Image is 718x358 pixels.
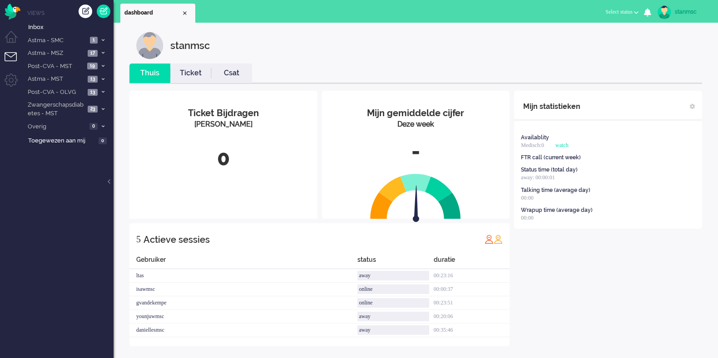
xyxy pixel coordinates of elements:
img: flow_omnibird.svg [5,4,20,20]
span: 00:00 [521,215,533,221]
div: Creëer ticket [79,5,92,18]
a: Csat [211,68,252,78]
img: semi_circle.svg [370,173,461,219]
span: 13 [88,76,98,83]
div: Actieve sessies [144,230,210,249]
span: Toegewezen aan mij [28,137,96,145]
span: Post-CVA - MST [26,62,84,71]
div: online [357,284,429,294]
a: Inbox [26,22,114,32]
div: 00:35:46 [434,324,510,337]
div: FTR call (current week) [521,154,581,162]
div: stanmsc [170,32,210,59]
div: 00:23:16 [434,269,510,283]
div: 00:23:51 [434,296,510,310]
a: Ticket [170,68,211,78]
span: Astma - MSZ [26,49,85,58]
span: 17 [88,50,98,57]
div: Close tab [181,10,188,17]
span: 0 [89,123,98,130]
li: Dashboard menu [5,31,25,51]
div: isawmsc [129,283,357,296]
img: avatar [658,5,671,19]
div: away [357,325,429,335]
li: Thuis [129,64,170,83]
li: Admin menu [5,74,25,94]
span: 00:00 [521,195,533,201]
div: Availablity [521,134,549,142]
a: Toegewezen aan mij 0 [26,135,114,145]
li: Tickets menu [5,52,25,73]
div: Mijn statistieken [523,98,580,116]
span: Medisch:0 [521,142,544,148]
span: 1 [90,37,98,44]
li: Views [27,9,114,17]
button: Select status [600,5,644,19]
span: Overig [26,123,87,131]
div: younjuwmsc [129,310,357,324]
div: gvandekempe [129,296,357,310]
li: Csat [211,64,252,83]
div: duratie [434,255,510,269]
span: Astma - MST [26,75,85,83]
div: 00:00:37 [434,283,510,296]
span: watch [555,142,569,148]
span: Inbox [28,23,114,32]
a: Quick Ticket [97,5,110,18]
div: [PERSON_NAME] [136,119,311,130]
span: 23 [88,106,98,113]
div: daniellesmsc [129,324,357,337]
li: Dashboard [120,4,195,23]
li: Ticket [170,64,211,83]
div: away [357,312,429,321]
div: 00:20:06 [434,310,510,324]
div: stanmsc [675,7,709,16]
div: - [329,137,503,167]
a: Omnidesk [5,6,20,13]
div: Status time (total day) [521,166,578,174]
img: customer.svg [136,32,163,59]
span: Astma - SMC [26,36,87,45]
span: 13 [88,89,98,96]
span: 0 [99,137,107,144]
div: away [357,271,429,280]
div: Wrapup time (average day) [521,206,593,214]
div: Mijn gemiddelde cijfer [329,107,503,120]
a: stanmsc [656,5,709,19]
span: Zwangerschapsdiabetes - MST [26,101,85,118]
div: 5 [136,230,141,248]
div: status [357,255,433,269]
div: online [357,298,429,308]
div: Talking time (average day) [521,186,590,194]
img: profile_red.svg [485,235,494,244]
div: ltas [129,269,357,283]
li: Select status [600,3,644,23]
div: Ticket Bijdragen [136,107,311,120]
span: dashboard [124,9,181,17]
span: Select status [605,9,633,15]
a: Thuis [129,68,170,78]
div: Deze week [329,119,503,130]
img: arrow.svg [397,185,436,224]
div: 0 [136,143,311,173]
span: away: 00:00:01 [521,174,555,181]
img: profile_orange.svg [494,235,503,244]
div: Gebruiker [129,255,357,269]
span: Post-CVA - OLVG [26,88,85,97]
span: 19 [87,63,98,69]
